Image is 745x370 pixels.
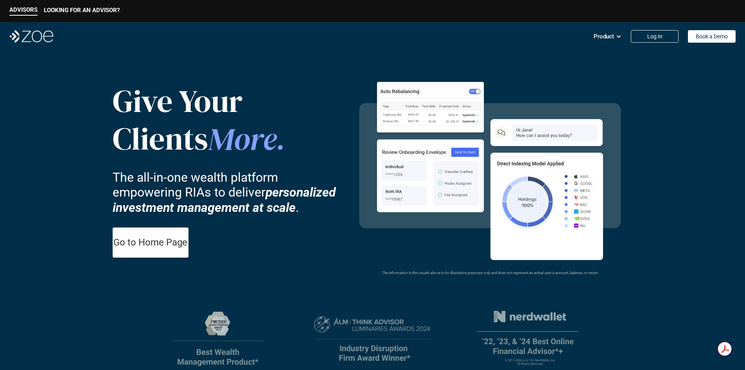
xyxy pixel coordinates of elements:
span: . [276,120,285,159]
p: Go to Home Page [113,237,187,248]
p: ADVISORS [9,6,38,13]
a: Log In [631,30,679,43]
span: More [208,117,276,160]
strong: personalized investment management at scale [113,185,339,215]
p: The all-in-one wealth platform empowering RIAs to deliver . [113,170,347,215]
p: LOOKING FOR AN ADVISOR? [44,7,120,14]
p: Book a Demo [696,33,728,40]
em: The information in the visuals above is for illustrative purposes only and does not represent an ... [381,271,598,275]
p: Give Your [113,82,293,120]
span: Clients [113,117,208,160]
p: Product [594,31,614,42]
p: Log In [647,33,662,40]
a: Book a Demo [688,30,736,43]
